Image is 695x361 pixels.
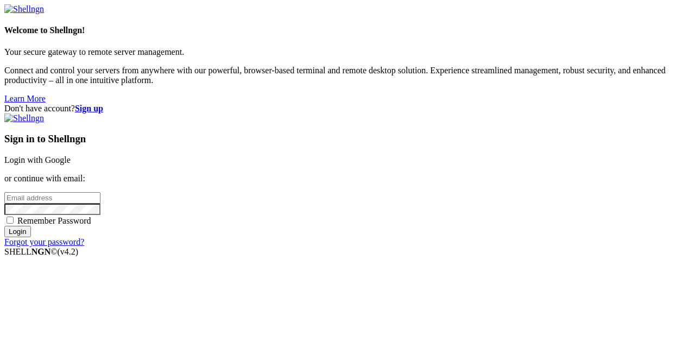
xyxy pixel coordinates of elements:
h4: Welcome to Shellngn! [4,26,691,35]
div: Don't have account? [4,104,691,113]
input: Remember Password [7,217,14,224]
input: Email address [4,192,100,204]
a: Forgot your password? [4,237,84,246]
p: Connect and control your servers from anywhere with our powerful, browser-based terminal and remo... [4,66,691,85]
a: Learn More [4,94,46,103]
span: SHELL © [4,247,78,256]
p: or continue with email: [4,174,691,183]
span: 4.2.0 [58,247,79,256]
a: Sign up [75,104,103,113]
p: Your secure gateway to remote server management. [4,47,691,57]
a: Login with Google [4,155,71,164]
img: Shellngn [4,113,44,123]
b: NGN [31,247,51,256]
h3: Sign in to Shellngn [4,133,691,145]
input: Login [4,226,31,237]
span: Remember Password [17,216,91,225]
img: Shellngn [4,4,44,14]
